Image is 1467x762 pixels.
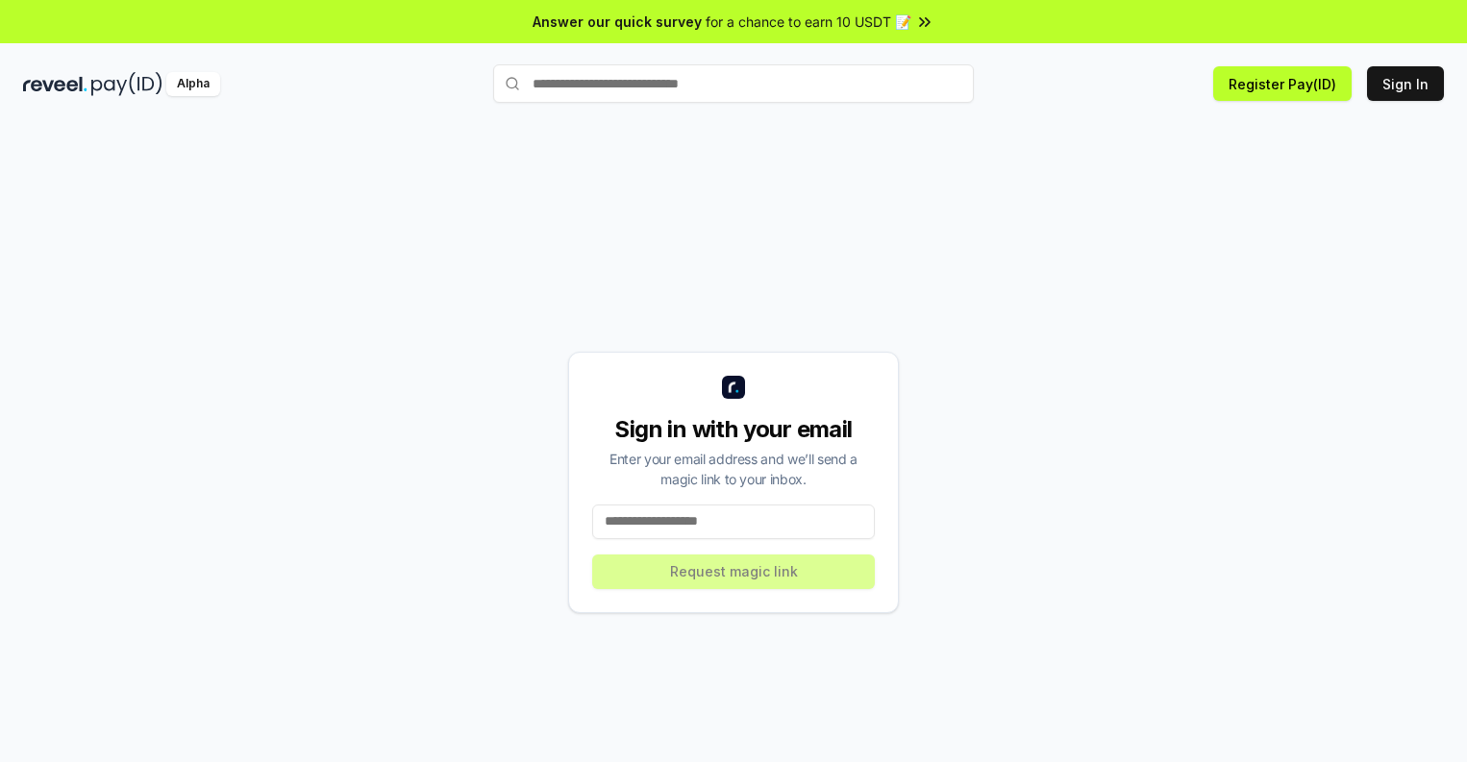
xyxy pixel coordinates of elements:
button: Sign In [1367,66,1444,101]
img: logo_small [722,376,745,399]
div: Enter your email address and we’ll send a magic link to your inbox. [592,449,875,489]
div: Alpha [166,72,220,96]
img: reveel_dark [23,72,87,96]
img: pay_id [91,72,162,96]
button: Register Pay(ID) [1213,66,1352,101]
div: Sign in with your email [592,414,875,445]
span: for a chance to earn 10 USDT 📝 [706,12,911,32]
span: Answer our quick survey [533,12,702,32]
